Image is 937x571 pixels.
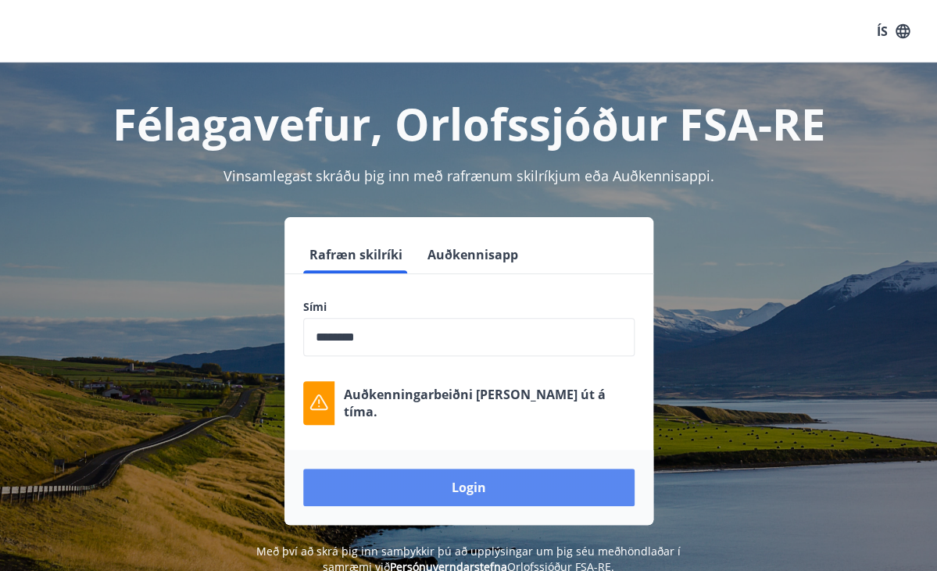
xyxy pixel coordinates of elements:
label: Sími [303,299,635,315]
button: Rafræn skilríki [303,236,409,273]
p: Auðkenningarbeiðni [PERSON_NAME] út á tíma. [344,386,635,420]
span: Vinsamlegast skráðu þig inn með rafrænum skilríkjum eða Auðkennisappi. [224,166,714,185]
button: Login [303,469,635,506]
button: Auðkennisapp [421,236,524,273]
button: ÍS [868,17,918,45]
h1: Félagavefur, Orlofssjóður FSA-RE [19,94,918,153]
